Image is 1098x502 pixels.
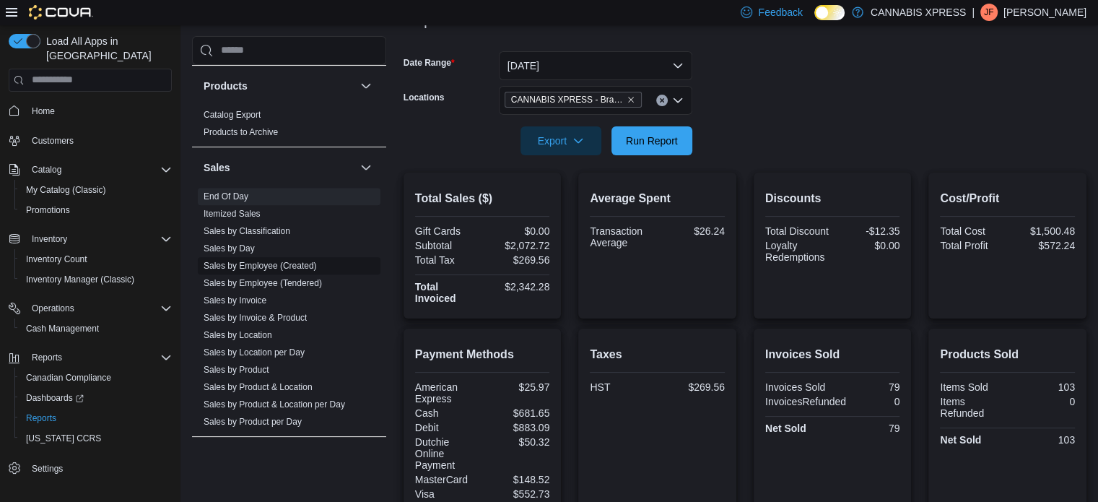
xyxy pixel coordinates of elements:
span: Cash Management [20,320,172,337]
div: $572.24 [1011,240,1075,251]
button: Inventory [26,230,73,248]
div: Items Refunded [940,396,1004,419]
span: Washington CCRS [20,430,172,447]
div: MasterCard [415,474,479,485]
a: Dashboards [14,388,178,408]
button: [DATE] [499,51,692,80]
span: Run Report [626,134,678,148]
span: End Of Day [204,191,248,202]
div: Total Profit [940,240,1004,251]
button: Run Report [611,126,692,155]
span: Catalog [26,161,172,178]
span: Inventory Count [26,254,87,265]
span: Dashboards [20,389,172,407]
span: Canadian Compliance [20,369,172,386]
p: | [972,4,975,21]
span: Inventory [32,233,67,245]
button: [US_STATE] CCRS [14,428,178,449]
button: Products [357,77,375,95]
div: $0.00 [835,240,899,251]
span: Sales by Day [204,243,255,254]
span: Operations [26,300,172,317]
div: Dutchie Online Payment [415,436,479,471]
span: Cash Management [26,323,99,334]
button: Settings [3,457,178,478]
h2: Average Spent [590,190,725,207]
div: $2,342.28 [485,281,549,293]
h2: Taxes [590,346,725,363]
a: Catalog Export [204,110,261,120]
h2: Cost/Profit [940,190,1075,207]
div: $0.00 [485,225,549,237]
p: CANNABIS XPRESS [871,4,966,21]
button: Cash Management [14,319,178,339]
strong: Net Sold [940,434,981,446]
span: Reports [26,349,172,366]
button: Home [3,100,178,121]
span: Sales by Product per Day [204,416,302,428]
span: Reports [26,412,56,424]
span: Sales by Product & Location [204,381,313,393]
strong: Total Invoiced [415,281,456,304]
button: Inventory Manager (Classic) [14,269,178,290]
span: Load All Apps in [GEOGRAPHIC_DATA] [40,34,172,63]
div: 103 [1011,434,1075,446]
div: $25.97 [485,381,549,393]
div: Subtotal [415,240,479,251]
span: Canadian Compliance [26,372,111,384]
a: Cash Management [20,320,105,337]
span: My Catalog (Classic) [26,184,106,196]
span: Inventory Manager (Classic) [20,271,172,288]
div: $269.56 [485,254,549,266]
button: Catalog [26,161,67,178]
span: Promotions [26,204,70,216]
div: Gift Cards [415,225,479,237]
a: Sales by Invoice & Product [204,313,307,323]
h2: Products Sold [940,346,1075,363]
span: [US_STATE] CCRS [26,433,101,444]
button: Customers [3,130,178,151]
a: My Catalog (Classic) [20,181,112,199]
a: Sales by Day [204,243,255,254]
div: Total Tax [415,254,479,266]
button: Canadian Compliance [14,368,178,388]
span: CANNABIS XPRESS - Brampton (Hurontario Street) [505,92,642,108]
span: Settings [32,463,63,475]
div: Cash [415,407,479,419]
span: Settings [26,459,172,477]
span: Sales by Classification [204,225,290,237]
a: Sales by Location [204,330,272,340]
a: Itemized Sales [204,209,261,219]
span: Sales by Employee (Created) [204,260,317,272]
a: Settings [26,460,69,477]
button: Operations [26,300,80,317]
span: Catalog [32,164,61,176]
a: [US_STATE] CCRS [20,430,107,447]
span: Inventory Count [20,251,172,268]
a: Inventory Count [20,251,93,268]
button: Inventory [3,229,178,249]
button: Catalog [3,160,178,180]
a: Reports [20,410,62,427]
span: Sales by Invoice [204,295,266,306]
button: Inventory Count [14,249,178,269]
div: Debit [415,422,479,433]
a: End Of Day [204,191,248,202]
a: Sales by Product & Location [204,382,313,392]
span: Dashboards [26,392,84,404]
button: Sales [204,160,354,175]
a: Sales by Location per Day [204,347,305,358]
button: Reports [3,347,178,368]
div: Loyalty Redemptions [765,240,829,263]
img: Cova [29,5,93,20]
p: [PERSON_NAME] [1003,4,1086,21]
a: Sales by Product [204,365,269,375]
div: $26.24 [661,225,725,237]
span: Inventory [26,230,172,248]
span: Catalog Export [204,109,261,121]
div: 103 [1011,381,1075,393]
button: Products [204,79,354,93]
label: Locations [404,92,445,103]
a: Sales by Invoice [204,295,266,306]
div: Transaction Average [590,225,654,248]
